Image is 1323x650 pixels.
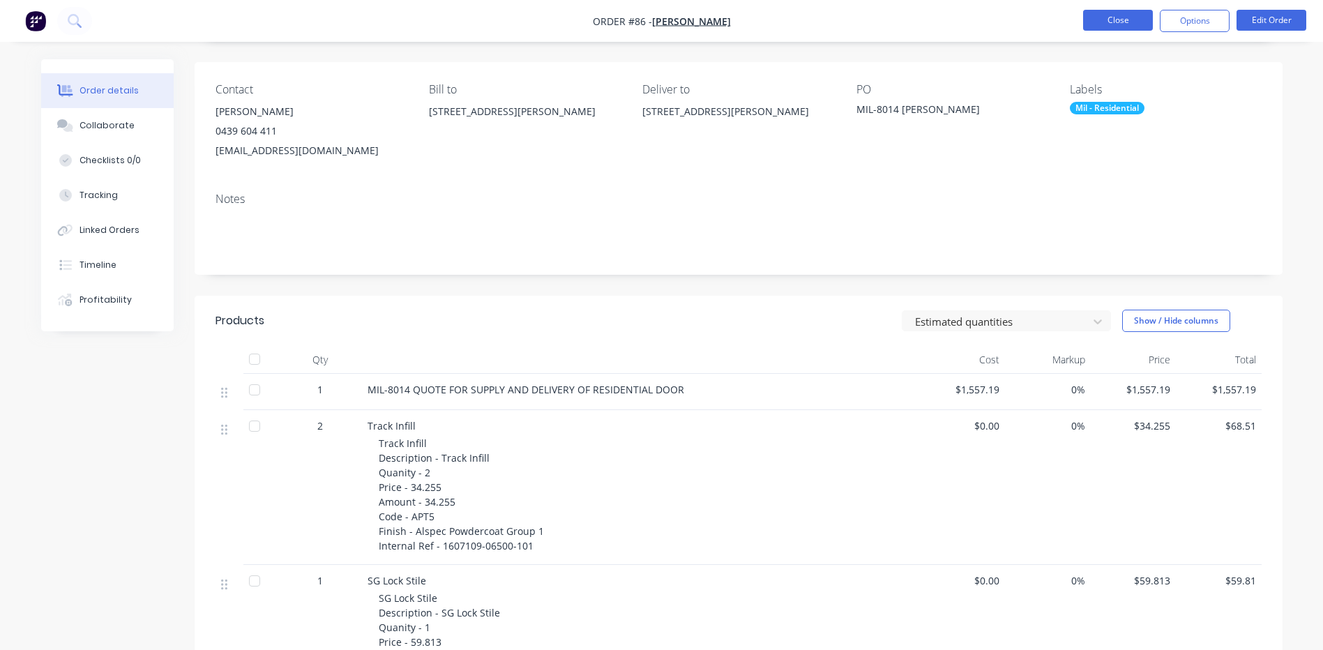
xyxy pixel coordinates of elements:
[856,102,1031,121] div: MIL-8014 [PERSON_NAME]
[1091,346,1177,374] div: Price
[41,143,174,178] button: Checklists 0/0
[216,312,264,329] div: Products
[1181,382,1256,397] span: $1,557.19
[41,108,174,143] button: Collaborate
[1005,346,1091,374] div: Markup
[429,102,620,121] div: [STREET_ADDRESS][PERSON_NAME]
[368,574,426,587] span: SG Lock Stile
[368,419,416,432] span: Track Infill
[1096,418,1171,433] span: $34.255
[216,102,407,121] div: [PERSON_NAME]
[379,437,544,552] span: Track Infill Description - Track Infill Quanity - 2 Price - 34.255 Amount - 34.255 Code - APT5 Fi...
[1011,418,1085,433] span: 0%
[368,383,684,396] span: MIL-8014 QUOTE FOR SUPPLY AND DELIVERY OF RESIDENTIAL DOOR
[317,382,323,397] span: 1
[80,259,116,271] div: Timeline
[642,102,833,146] div: [STREET_ADDRESS][PERSON_NAME]
[1122,310,1230,332] button: Show / Hide columns
[41,213,174,248] button: Linked Orders
[80,294,132,306] div: Profitability
[1096,573,1171,588] span: $59.813
[216,192,1262,206] div: Notes
[856,83,1048,96] div: PO
[1096,382,1171,397] span: $1,557.19
[41,248,174,282] button: Timeline
[317,418,323,433] span: 2
[593,15,652,28] span: Order #86 -
[1070,102,1144,114] div: Mil - Residential
[80,189,118,202] div: Tracking
[1181,573,1256,588] span: $59.81
[80,84,139,97] div: Order details
[652,15,731,28] a: [PERSON_NAME]
[80,224,139,236] div: Linked Orders
[1083,10,1153,31] button: Close
[41,282,174,317] button: Profitability
[1011,382,1085,397] span: 0%
[920,346,1006,374] div: Cost
[41,178,174,213] button: Tracking
[1181,418,1256,433] span: $68.51
[642,102,833,121] div: [STREET_ADDRESS][PERSON_NAME]
[925,418,1000,433] span: $0.00
[41,73,174,108] button: Order details
[925,382,1000,397] span: $1,557.19
[216,83,407,96] div: Contact
[1070,83,1261,96] div: Labels
[1011,573,1085,588] span: 0%
[25,10,46,31] img: Factory
[216,141,407,160] div: [EMAIL_ADDRESS][DOMAIN_NAME]
[429,83,620,96] div: Bill to
[317,573,323,588] span: 1
[216,102,407,160] div: [PERSON_NAME]0439 604 411[EMAIL_ADDRESS][DOMAIN_NAME]
[1176,346,1262,374] div: Total
[80,119,135,132] div: Collaborate
[80,154,141,167] div: Checklists 0/0
[925,573,1000,588] span: $0.00
[429,102,620,146] div: [STREET_ADDRESS][PERSON_NAME]
[1237,10,1306,31] button: Edit Order
[1160,10,1230,32] button: Options
[278,346,362,374] div: Qty
[642,83,833,96] div: Deliver to
[216,121,407,141] div: 0439 604 411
